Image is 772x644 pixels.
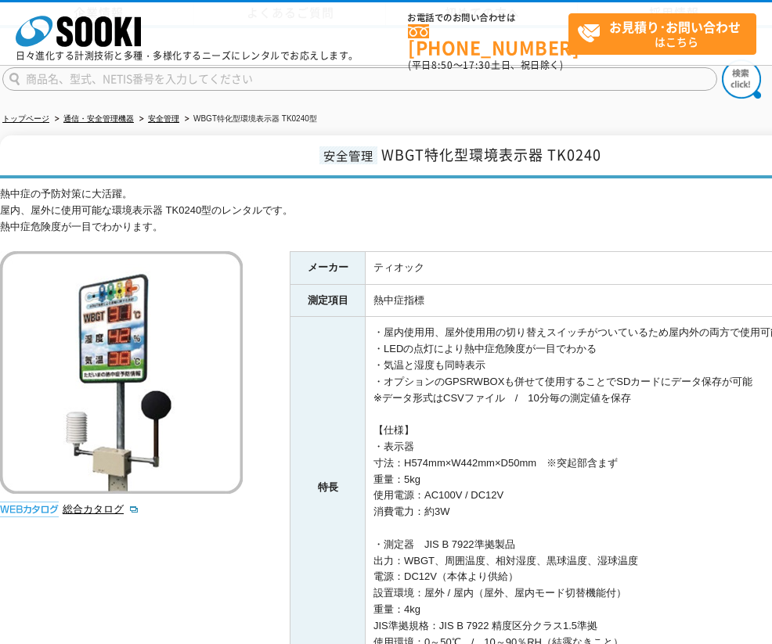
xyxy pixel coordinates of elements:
[568,13,756,55] a: お見積り･お問い合わせはこちら
[2,67,717,91] input: 商品名、型式、NETIS番号を入力してください
[16,51,359,60] p: 日々進化する計測技術と多種・多様化するニーズにレンタルでお応えします。
[148,114,179,123] a: 安全管理
[722,59,761,99] img: btn_search.png
[408,58,563,72] span: (平日 ～ 土日、祝日除く)
[431,58,453,72] span: 8:50
[319,146,377,164] span: 安全管理
[381,144,601,165] span: WBGT特化型環境表示器 TK0240
[609,17,741,36] strong: お見積り･お問い合わせ
[63,114,134,123] a: 通信・安全管理機器
[408,24,568,56] a: [PHONE_NUMBER]
[577,14,756,53] span: はこちら
[63,503,139,515] a: 総合カタログ
[182,111,317,128] li: WBGT特化型環境表示器 TK0240型
[290,251,366,284] th: メーカー
[290,284,366,317] th: 測定項目
[2,114,49,123] a: トップページ
[463,58,491,72] span: 17:30
[408,13,568,23] span: お電話でのお問い合わせは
